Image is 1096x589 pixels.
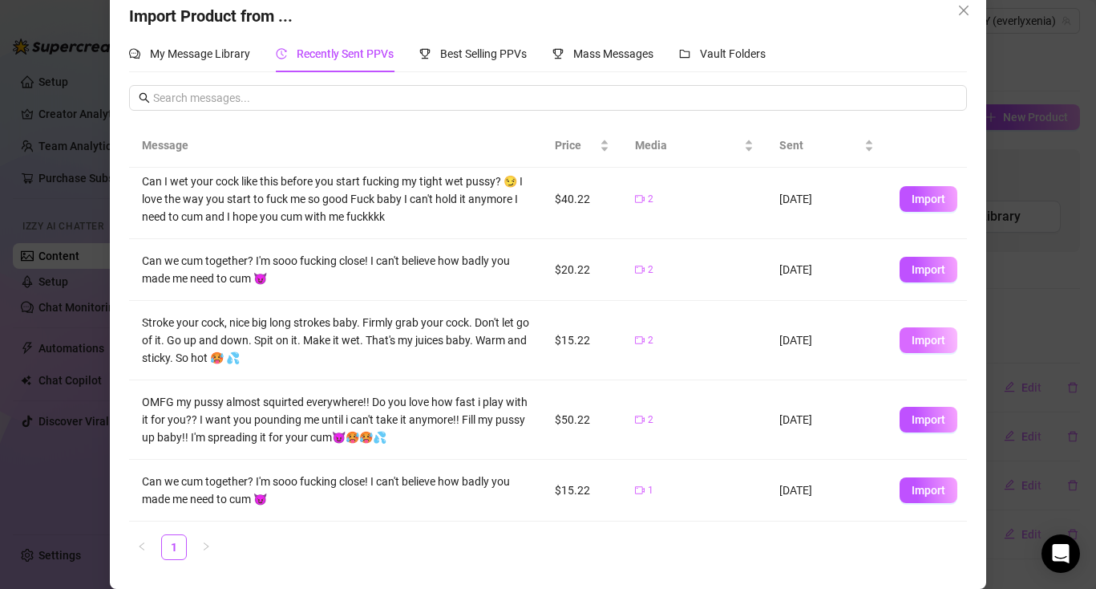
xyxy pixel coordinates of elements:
button: left [129,534,155,560]
td: $20.22 [542,239,622,301]
td: [DATE] [766,239,887,301]
span: Close [951,4,977,17]
button: right [193,534,219,560]
div: Can we cum together? I'm sooo fucking close! I can't believe how badly you made me need to cum 😈 [142,473,530,508]
span: My Message Library [150,47,250,60]
span: Import [912,413,945,426]
td: $40.22 [542,160,622,239]
th: Message [129,124,543,168]
th: Media [622,124,766,168]
span: close [957,4,970,17]
div: Open Intercom Messenger [1041,534,1080,573]
span: 2 [648,192,653,207]
span: video-camera [635,485,645,495]
span: video-camera [635,265,645,274]
button: Import [900,477,957,503]
span: 2 [648,333,653,348]
div: Can we cum together? I'm sooo fucking close! I can't believe how badly you made me need to cum 😈 [142,252,530,287]
span: Sent [779,136,861,154]
th: Price [542,124,622,168]
span: Import [912,484,945,497]
td: [DATE] [766,301,887,380]
li: Previous Page [129,534,155,560]
input: Search messages... [153,89,958,107]
span: trophy [552,48,564,59]
span: Price [555,136,597,154]
span: Vault Folders [700,47,766,60]
button: Import [900,407,957,433]
td: [DATE] [766,160,887,239]
th: Sent [766,124,887,168]
span: Import [912,193,945,205]
td: $15.22 [542,460,622,522]
span: Import [912,334,945,347]
td: [DATE] [766,380,887,460]
td: $50.22 [542,380,622,460]
button: Import [900,257,957,282]
div: Can I wet your cock like this before you start fucking my tight wet pussy? 😏 I love the way you s... [142,173,530,225]
li: 1 [161,534,187,560]
span: Mass Messages [573,47,653,60]
span: right [201,542,211,551]
li: Next Page [193,534,219,560]
span: 2 [648,262,653,278]
span: Import [912,263,945,276]
span: video-camera [635,194,645,204]
span: left [137,542,147,551]
button: Import [900,327,957,353]
td: [DATE] [766,460,887,522]
span: Import Product from ... [129,6,293,26]
a: 1 [162,535,186,559]
span: 1 [648,483,653,498]
span: Recently Sent PPVs [297,47,394,60]
button: Import [900,186,957,212]
span: Media [635,136,741,154]
span: trophy [419,48,431,59]
span: 2 [648,412,653,428]
span: video-camera [635,415,645,424]
span: comment [129,48,140,59]
div: OMFG my pussy almost squirted everywhere!! Do you love how fast i play with it for you?? I want y... [142,393,530,446]
td: $15.22 [542,301,622,380]
div: Stroke your cock, nice big long strokes baby. Firmly grab your cock. Don't let go of it. Go up an... [142,314,530,367]
span: history [276,48,287,59]
span: folder [679,48,690,59]
span: Best Selling PPVs [440,47,527,60]
span: search [139,92,150,104]
span: video-camera [635,335,645,345]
